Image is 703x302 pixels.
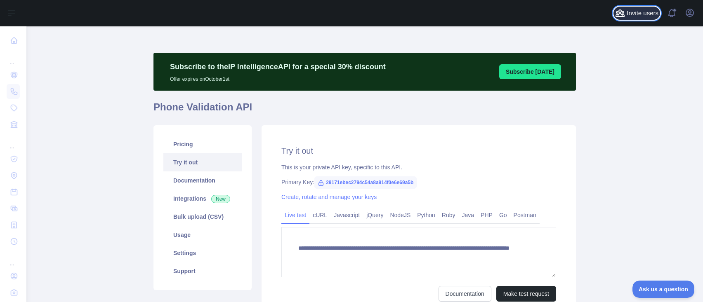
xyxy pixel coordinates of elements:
a: Documentation [439,286,491,302]
a: Javascript [330,208,363,222]
div: ... [7,250,20,267]
span: 29171ebec2794c54a8a914f0e6e69a5b [314,176,417,189]
a: PHP [477,208,496,222]
a: Ruby [439,208,459,222]
a: Try it out [163,153,242,171]
a: cURL [309,208,330,222]
div: ... [7,133,20,150]
p: Subscribe to the IP Intelligence API for a special 30 % discount [170,61,386,73]
div: Primary Key: [281,178,556,186]
div: ... [7,49,20,66]
a: jQuery [363,208,387,222]
a: Live test [281,208,309,222]
button: Make test request [496,286,556,302]
a: Documentation [163,171,242,190]
a: Python [414,208,439,222]
a: Postman [510,208,540,222]
a: Create, rotate and manage your keys [281,194,377,200]
h2: Try it out [281,145,556,157]
a: Java [459,208,478,222]
a: Usage [163,226,242,244]
a: Settings [163,244,242,262]
iframe: Toggle Customer Support [632,281,695,298]
span: New [211,195,230,203]
div: This is your private API key, specific to this API. [281,163,556,171]
a: Go [496,208,510,222]
a: Bulk upload (CSV) [163,208,242,226]
a: Support [163,262,242,280]
a: NodeJS [387,208,414,222]
a: Integrations New [163,190,242,208]
button: Subscribe [DATE] [499,64,561,79]
a: Pricing [163,135,242,153]
span: Invite users [627,9,658,18]
p: Offer expires on October 1st. [170,73,386,82]
button: Invite users [613,7,660,20]
h1: Phone Validation API [153,101,576,120]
